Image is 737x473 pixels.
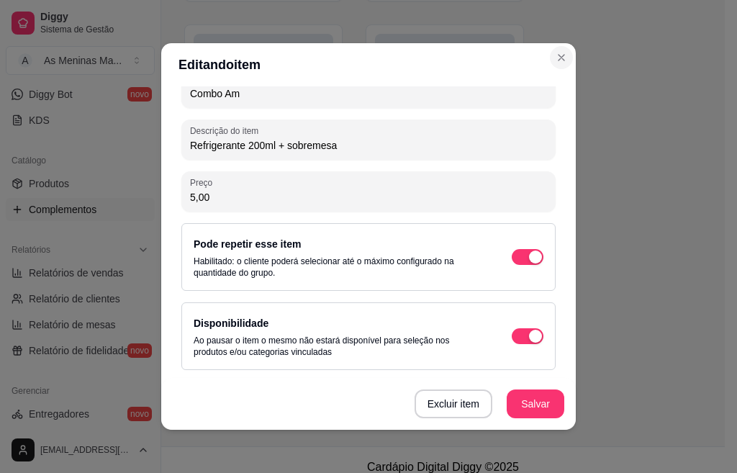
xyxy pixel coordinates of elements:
input: Preço [190,190,547,204]
label: Disponibilidade [194,317,268,329]
button: Close [550,46,573,69]
button: Excluir item [415,389,492,418]
label: Descrição do item [190,125,263,137]
header: Editando item [161,43,576,86]
p: Habilitado: o cliente poderá selecionar até o máximo configurado na quantidade do grupo. [194,256,483,279]
label: Pode repetir esse item [194,238,301,250]
input: Descrição do item [190,138,547,153]
label: Preço [190,176,217,189]
input: Nome [190,86,547,101]
p: Ao pausar o item o mesmo não estará disponível para seleção nos produtos e/ou categorias vinculadas [194,335,483,358]
button: Salvar [507,389,564,418]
